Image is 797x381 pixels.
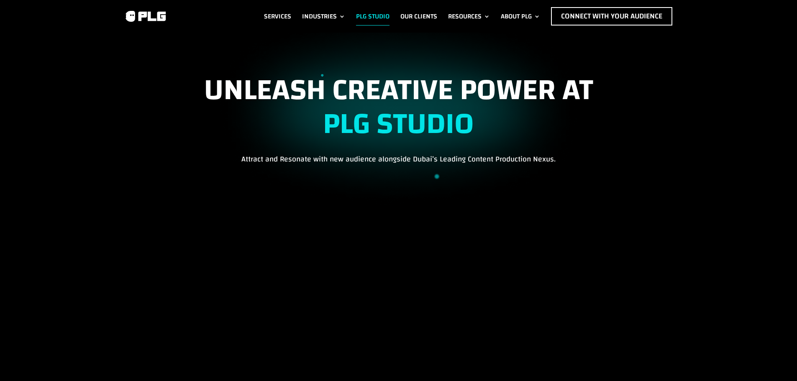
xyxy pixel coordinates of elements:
[323,96,474,151] strong: PLG STUDIO
[124,73,673,153] h1: UNLEASH CREATIVE POWER AT
[124,153,673,165] p: Attract and Resonate with new audience alongside Dubai’s Leading Content Production Nexus.
[264,7,291,26] a: Services
[448,7,490,26] a: Resources
[551,7,672,26] a: Connect with Your Audience
[501,7,540,26] a: About PLG
[400,7,437,26] a: Our Clients
[356,7,390,26] a: PLG Studio
[302,7,345,26] a: Industries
